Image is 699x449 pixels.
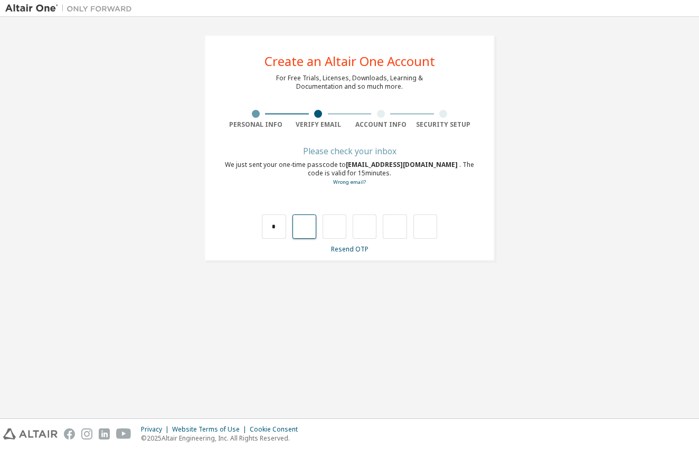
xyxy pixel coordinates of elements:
span: [EMAIL_ADDRESS][DOMAIN_NAME] [346,160,459,169]
a: Resend OTP [331,245,369,254]
div: For Free Trials, Licenses, Downloads, Learning & Documentation and so much more. [276,74,423,91]
div: Cookie Consent [250,425,304,434]
img: youtube.svg [116,428,131,439]
div: Website Terms of Use [172,425,250,434]
div: We just sent your one-time passcode to . The code is valid for 15 minutes. [224,161,475,186]
div: Security Setup [412,120,475,129]
img: instagram.svg [81,428,92,439]
div: Account Info [349,120,412,129]
div: Personal Info [224,120,287,129]
img: linkedin.svg [99,428,110,439]
img: facebook.svg [64,428,75,439]
img: Altair One [5,3,137,14]
div: Verify Email [287,120,350,129]
div: Privacy [141,425,172,434]
div: Create an Altair One Account [265,55,435,68]
div: Please check your inbox [224,148,475,154]
a: Go back to the registration form [333,179,366,185]
img: altair_logo.svg [3,428,58,439]
p: © 2025 Altair Engineering, Inc. All Rights Reserved. [141,434,304,443]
